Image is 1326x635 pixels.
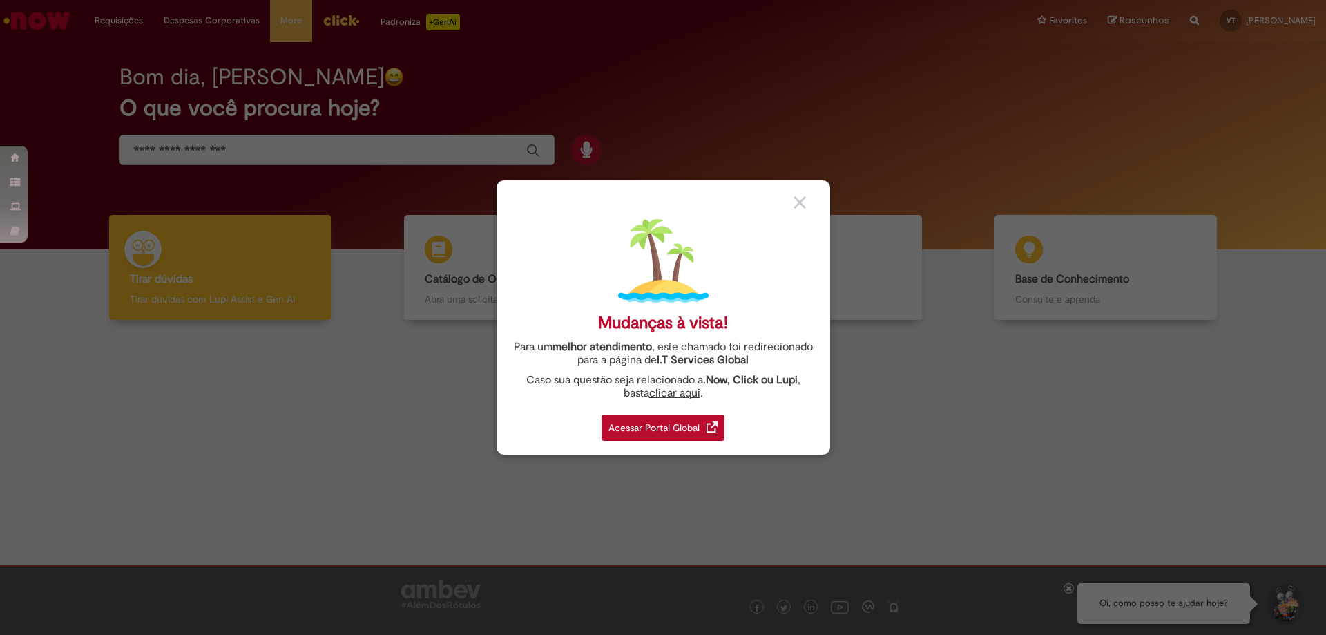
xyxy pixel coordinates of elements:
img: close_button_grey.png [794,196,806,209]
div: Para um , este chamado foi redirecionado para a página de [507,341,820,367]
a: clicar aqui [649,379,700,400]
div: Mudanças à vista! [598,313,728,333]
strong: .Now, Click ou Lupi [703,373,798,387]
a: Acessar Portal Global [602,407,724,441]
div: Acessar Portal Global [602,415,724,441]
strong: melhor atendimento [552,340,652,354]
img: island.png [618,216,709,306]
img: redirect_link.png [707,421,718,433]
div: Caso sua questão seja relacionado a , basta . [507,374,820,400]
a: I.T Services Global [657,345,749,367]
